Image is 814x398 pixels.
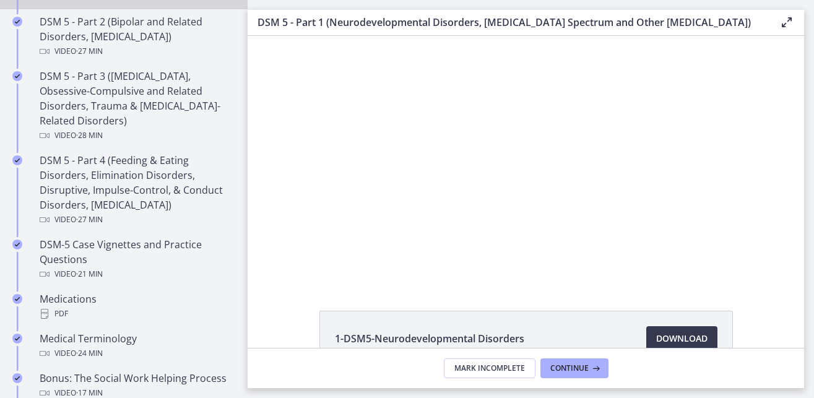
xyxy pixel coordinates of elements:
[540,358,608,378] button: Continue
[40,212,233,227] div: Video
[40,153,233,227] div: DSM 5 - Part 4 (Feeding & Eating Disorders, Elimination Disorders, Disruptive, Impulse-Control, &...
[258,15,760,30] h3: DSM 5 - Part 1 (Neurodevelopmental Disorders, [MEDICAL_DATA] Spectrum and Other [MEDICAL_DATA])
[40,44,233,59] div: Video
[40,292,233,321] div: Medications
[76,128,103,143] span: · 28 min
[40,14,233,59] div: DSM 5 - Part 2 (Bipolar and Related Disorders, [MEDICAL_DATA])
[12,17,22,27] i: Completed
[12,373,22,383] i: Completed
[76,346,103,361] span: · 24 min
[12,240,22,249] i: Completed
[454,363,525,373] span: Mark Incomplete
[335,331,524,346] span: 1-DSM5-Neurodevelopmental Disorders
[40,237,233,282] div: DSM-5 Case Vignettes and Practice Questions
[12,155,22,165] i: Completed
[40,267,233,282] div: Video
[40,346,233,361] div: Video
[550,363,589,373] span: Continue
[76,267,103,282] span: · 21 min
[40,69,233,143] div: DSM 5 - Part 3 ([MEDICAL_DATA], Obsessive-Compulsive and Related Disorders, Trauma & [MEDICAL_DAT...
[12,71,22,81] i: Completed
[40,306,233,321] div: PDF
[40,128,233,143] div: Video
[40,331,233,361] div: Medical Terminology
[248,36,804,282] iframe: Video Lesson
[12,294,22,304] i: Completed
[646,326,717,351] a: Download
[76,44,103,59] span: · 27 min
[444,358,535,378] button: Mark Incomplete
[76,212,103,227] span: · 27 min
[656,331,708,346] span: Download
[12,334,22,344] i: Completed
